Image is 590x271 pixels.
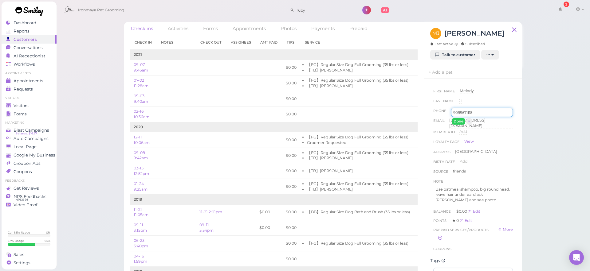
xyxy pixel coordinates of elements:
[2,96,57,100] li: Visitors
[134,238,148,248] a: 06-23 3:40pm
[564,2,569,7] div: 1
[134,254,147,264] a: 04-16 1:59pm
[14,128,49,133] span: Blast Campaigns
[460,218,472,223] div: Edit
[2,35,57,44] a: Customers
[124,22,160,35] a: Check ins
[8,239,24,243] div: SMS Usage
[307,150,410,156] li: 【FG】Regular Size Dog Full Grooming (35 lbs or less)
[307,134,410,140] li: 【FG】Regular Size Dog Full Grooming (35 lbs or less)
[2,259,57,267] a: Settings
[424,66,456,79] a: Add a pet
[282,204,300,220] td: $0.00
[2,19,57,27] a: Dashboard
[134,166,149,176] a: 03-15 12:52pm
[342,22,375,35] a: Prepaid
[433,139,460,147] span: Loyalty page
[14,78,43,83] span: Appointments
[134,78,148,88] a: 07-02 11:28am
[134,181,147,192] a: 01-24 9:25am
[14,29,29,34] span: Reports
[417,257,425,261] a: Edit
[417,112,425,116] a: Edit
[2,151,57,159] a: Google My Business
[161,22,195,35] a: Activities
[433,168,448,178] span: Source
[433,227,489,233] span: Prepaid services/products
[46,230,50,234] div: 0 %
[14,194,46,199] span: NPS Feedbacks
[256,220,282,236] td: $0.00
[78,2,124,19] span: Ironmaya Pet Grooming
[307,155,410,161] li: 【TB】[PERSON_NAME]
[433,108,446,118] span: Phone
[307,140,410,145] li: Groomer Requested
[273,22,304,35] a: Photos
[256,204,282,220] td: $0.00
[256,35,282,50] th: Amt Paid
[456,209,468,214] span: $0.00
[130,35,156,50] th: Check in
[433,129,455,139] span: Member ID
[14,103,29,108] span: Visitors
[2,85,57,93] a: Requests
[433,98,454,108] span: Last Name
[282,220,300,236] td: $0.00
[2,250,57,259] a: Sales
[8,230,30,234] div: Call Min. Usage
[134,135,150,145] a: 12-11 10:06am
[2,52,57,60] a: AI Receptionist
[14,202,37,207] span: Video Proof
[468,209,480,214] a: Edit
[226,35,256,50] th: Assignees
[199,210,222,214] a: 11-21 2:01pm
[14,62,35,67] span: Workflows
[2,159,57,168] a: Groupon Ads
[282,91,300,106] td: $0.00
[2,126,57,134] a: Blast Campaigns Balance: $16.37
[569,250,584,265] div: Open Intercom Messenger
[2,201,57,209] a: Video Proof
[417,137,425,142] a: Edit
[2,102,57,110] a: Visitors
[15,197,28,202] span: NPS® 93
[417,241,425,246] a: Edit
[417,168,425,173] a: Edit
[14,260,30,265] span: Settings
[433,209,452,214] span: Balance
[459,98,462,104] div: Ji
[307,68,410,73] li: 【TB】[PERSON_NAME]
[444,28,505,39] h3: [PERSON_NAME]
[2,179,57,183] li: Feedbacks
[282,75,300,91] td: $0.00
[134,125,143,129] b: 2020
[134,94,148,104] a: 05-03 9:40am
[417,225,426,230] a: Edit
[282,235,300,251] td: $0.00
[14,37,37,42] span: Customers
[433,88,455,98] span: First Name
[453,168,466,174] div: friends
[417,96,425,101] a: Edit
[2,71,57,75] li: Appointments
[307,62,410,68] li: 【FG】Regular Size Dog Full Grooming (35 lbs or less)
[282,132,300,148] td: $0.00
[14,111,27,117] span: Forms
[433,159,455,168] span: Birth date
[14,20,36,25] span: Dashboard
[455,149,513,155] div: Temple city US
[2,143,57,151] a: Local Page
[134,52,142,57] b: 2021
[14,161,41,166] span: Groupon Ads
[417,65,425,70] a: Edit
[294,5,354,15] input: Search customer
[14,136,49,141] span: Auto Campaigns
[430,258,516,263] div: Tags
[282,148,300,163] td: $0.00
[2,60,57,68] a: Workflows
[449,118,513,129] div: [EMAIL_ADDRESS][DOMAIN_NAME]
[307,241,410,246] li: 【FG】Regular Size Dog Full Grooming (35 lbs or less)
[134,109,149,119] a: 02-16 10:36am
[134,223,147,233] a: 09-11 3:15pm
